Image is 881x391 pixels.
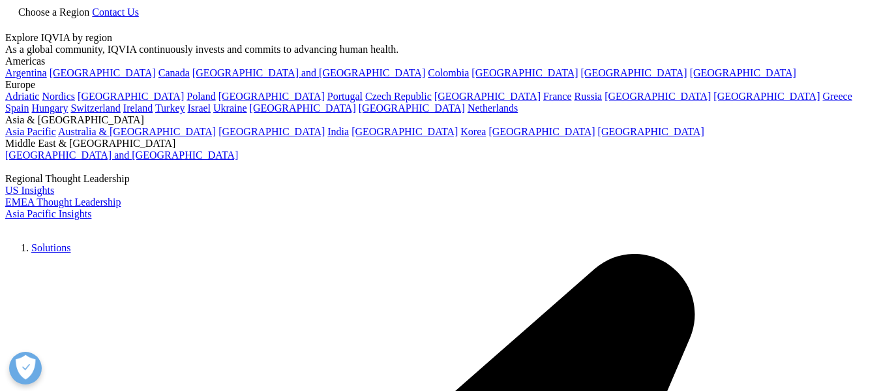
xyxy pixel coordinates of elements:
[250,102,356,114] a: [GEOGRAPHIC_DATA]
[543,91,572,102] a: France
[192,67,425,78] a: [GEOGRAPHIC_DATA] and [GEOGRAPHIC_DATA]
[359,102,465,114] a: [GEOGRAPHIC_DATA]
[5,79,876,91] div: Europe
[5,114,876,126] div: Asia & [GEOGRAPHIC_DATA]
[471,67,578,78] a: [GEOGRAPHIC_DATA]
[5,102,29,114] a: Spain
[575,91,603,102] a: Russia
[351,126,458,137] a: [GEOGRAPHIC_DATA]
[18,7,89,18] span: Choose a Region
[5,67,47,78] a: Argentina
[218,126,325,137] a: [GEOGRAPHIC_DATA]
[5,185,54,196] a: US Insights
[488,126,595,137] a: [GEOGRAPHIC_DATA]
[460,126,486,137] a: Korea
[5,32,876,44] div: Explore IQVIA by region
[5,44,876,55] div: As a global community, IQVIA continuously invests and commits to advancing human health.
[365,91,432,102] a: Czech Republic
[5,173,876,185] div: Regional Thought Leadership
[5,91,39,102] a: Adriatic
[31,102,68,114] a: Hungary
[822,91,852,102] a: Greece
[92,7,139,18] a: Contact Us
[218,91,325,102] a: [GEOGRAPHIC_DATA]
[123,102,153,114] a: Ireland
[5,55,876,67] div: Americas
[5,208,91,219] a: Asia Pacific Insights
[31,242,70,253] a: Solutions
[598,126,704,137] a: [GEOGRAPHIC_DATA]
[188,102,211,114] a: Israel
[70,102,120,114] a: Switzerland
[5,126,56,137] a: Asia Pacific
[50,67,156,78] a: [GEOGRAPHIC_DATA]
[713,91,820,102] a: [GEOGRAPHIC_DATA]
[42,91,75,102] a: Nordics
[428,67,469,78] a: Colombia
[5,138,876,149] div: Middle East & [GEOGRAPHIC_DATA]
[158,67,190,78] a: Canada
[5,149,238,161] a: [GEOGRAPHIC_DATA] and [GEOGRAPHIC_DATA]
[9,352,42,384] button: Open Preferences
[468,102,518,114] a: Netherlands
[5,196,121,208] a: EMEA Thought Leadership
[327,91,363,102] a: Portugal
[327,126,349,137] a: India
[78,91,184,102] a: [GEOGRAPHIC_DATA]
[581,67,687,78] a: [GEOGRAPHIC_DATA]
[690,67,796,78] a: [GEOGRAPHIC_DATA]
[213,102,247,114] a: Ukraine
[187,91,215,102] a: Poland
[155,102,185,114] a: Turkey
[605,91,711,102] a: [GEOGRAPHIC_DATA]
[58,126,216,137] a: Australia & [GEOGRAPHIC_DATA]
[434,91,541,102] a: [GEOGRAPHIC_DATA]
